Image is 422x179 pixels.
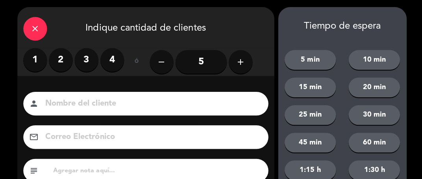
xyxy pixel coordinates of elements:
[44,131,257,144] input: Correo Electrónico
[124,49,149,76] div: ó
[347,51,398,70] button: 10 min
[283,78,335,98] button: 15 min
[29,166,39,175] i: subject
[44,97,257,111] input: Nombre del cliente
[283,133,335,153] button: 45 min
[235,58,244,67] i: add
[52,165,261,176] input: Agregar nota aquí...
[228,51,252,74] button: add
[74,49,98,72] label: 3
[29,99,39,109] i: person
[283,106,335,125] button: 25 min
[100,49,124,72] label: 4
[347,106,398,125] button: 30 min
[30,25,40,34] i: close
[347,133,398,153] button: 60 min
[49,49,72,72] label: 2
[29,133,39,142] i: email
[23,49,47,72] label: 1
[283,51,335,70] button: 5 min
[17,8,273,49] div: Indique cantidad de clientes
[347,78,398,98] button: 20 min
[277,22,405,33] div: Tiempo de espera
[156,58,166,67] i: remove
[149,51,173,74] button: remove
